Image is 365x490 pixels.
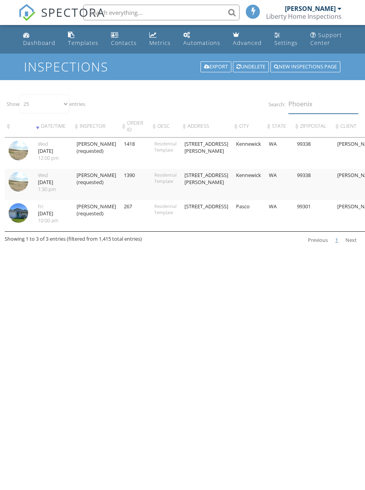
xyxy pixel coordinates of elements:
[18,4,36,21] img: The Best Home Inspection Software - Spectora
[271,28,301,50] a: Settings
[120,116,150,138] th: Order ID: activate to sort column ascending
[38,203,69,210] div: Fri
[293,116,333,138] th: Zip/Postal: activate to sort column ascending
[181,169,232,200] td: [STREET_ADDRESS][PERSON_NAME]
[200,61,231,72] div: Export
[150,116,181,138] th: Desc: activate to sort column ascending
[34,116,73,138] th: Date/Time: activate to sort column ascending
[18,11,105,27] a: SPECTORA
[232,138,265,169] td: Kennewick
[285,5,336,13] div: [PERSON_NAME]
[307,28,345,50] a: Support Center
[20,95,69,113] select: Showentries
[200,61,232,73] a: Export
[304,233,331,247] a: Previous
[38,210,69,217] div: [DATE]
[111,39,137,46] div: Contacts
[154,141,177,153] div: Residential Template
[265,169,293,200] td: WA
[310,31,342,46] div: Support Center
[270,61,341,73] a: New Inspections Page
[146,28,174,50] a: Metrics
[20,28,59,50] a: Dashboard
[5,232,142,243] div: Showing 1 to 3 of 3 entries (filtered from 1,415 total entries)
[232,61,270,73] a: Undelete
[73,138,120,169] td: [PERSON_NAME] (requested)
[120,138,150,169] td: 1418
[120,169,150,200] td: 1390
[24,60,341,73] h1: Inspections
[154,203,177,216] div: Residential Template
[38,217,69,224] div: 10:00 am
[266,13,342,20] div: Liberty Home Inspections
[293,138,333,169] td: 99338
[274,39,298,46] div: Settings
[73,200,120,231] td: [PERSON_NAME] (requested)
[38,179,69,186] div: [DATE]
[38,186,69,193] div: 1:30 pm
[5,116,34,138] th: : activate to sort column ascending
[73,116,120,138] th: Inspector: activate to sort column ascending
[9,141,28,160] img: streetview
[23,39,55,46] div: Dashboard
[342,233,360,247] a: Next
[268,95,358,114] label: Search:
[230,28,265,50] a: Advanced
[41,4,105,20] span: SPECTORA
[180,28,224,50] a: Automations (Basic)
[149,39,171,46] div: Metrics
[65,28,102,50] a: Templates
[9,203,28,223] img: cover.jpg
[9,172,28,191] img: streetview
[7,95,56,113] label: Show entries
[233,39,262,46] div: Advanced
[232,169,265,200] td: Kennewick
[181,200,232,231] td: [STREET_ADDRESS]
[181,138,232,169] td: [STREET_ADDRESS][PERSON_NAME]
[270,61,340,72] div: New Inspections Page
[38,172,69,179] div: Wed
[68,39,98,46] div: Templates
[181,116,232,138] th: Address: activate to sort column ascending
[232,116,265,138] th: City: activate to sort column ascending
[332,234,341,247] a: 1
[183,39,220,46] div: Automations
[108,28,140,50] a: Contacts
[154,172,177,184] div: Residential Template
[288,95,358,114] input: Search:
[38,148,69,155] div: [DATE]
[265,200,293,231] td: WA
[233,61,269,72] div: Undelete
[120,200,150,231] td: 267
[73,169,120,200] td: [PERSON_NAME] (requested)
[265,116,293,138] th: State: activate to sort column ascending
[293,200,333,231] td: 99301
[83,5,240,20] input: Search everything...
[232,200,265,231] td: Pasco
[265,138,293,169] td: WA
[38,141,69,148] div: Wed
[293,169,333,200] td: 99338
[38,155,69,162] div: 12:00 pm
